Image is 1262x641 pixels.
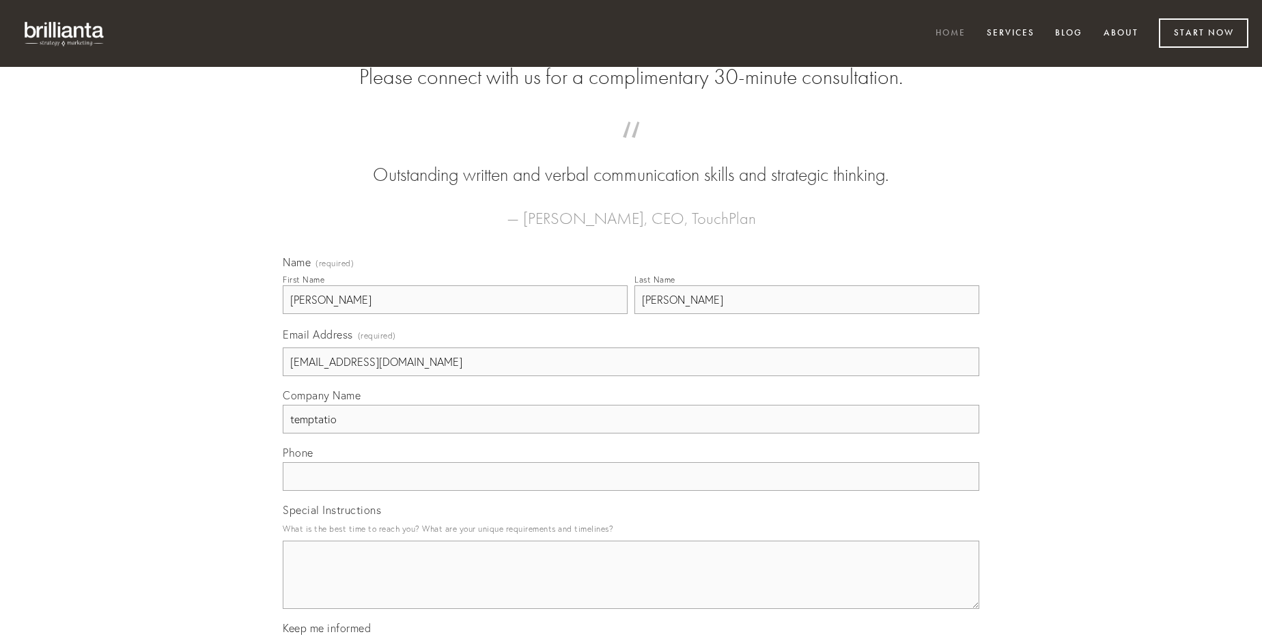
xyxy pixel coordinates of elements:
[283,328,353,341] span: Email Address
[283,621,371,635] span: Keep me informed
[283,64,979,90] h2: Please connect with us for a complimentary 30-minute consultation.
[1095,23,1147,45] a: About
[1046,23,1091,45] a: Blog
[283,388,361,402] span: Company Name
[358,326,396,345] span: (required)
[978,23,1043,45] a: Services
[1159,18,1248,48] a: Start Now
[305,135,957,188] blockquote: Outstanding written and verbal communication skills and strategic thinking.
[927,23,974,45] a: Home
[634,274,675,285] div: Last Name
[283,446,313,459] span: Phone
[283,503,381,517] span: Special Instructions
[283,274,324,285] div: First Name
[305,188,957,232] figcaption: — [PERSON_NAME], CEO, TouchPlan
[14,14,116,53] img: brillianta - research, strategy, marketing
[315,259,354,268] span: (required)
[283,519,979,538] p: What is the best time to reach you? What are your unique requirements and timelines?
[283,255,311,269] span: Name
[305,135,957,162] span: “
